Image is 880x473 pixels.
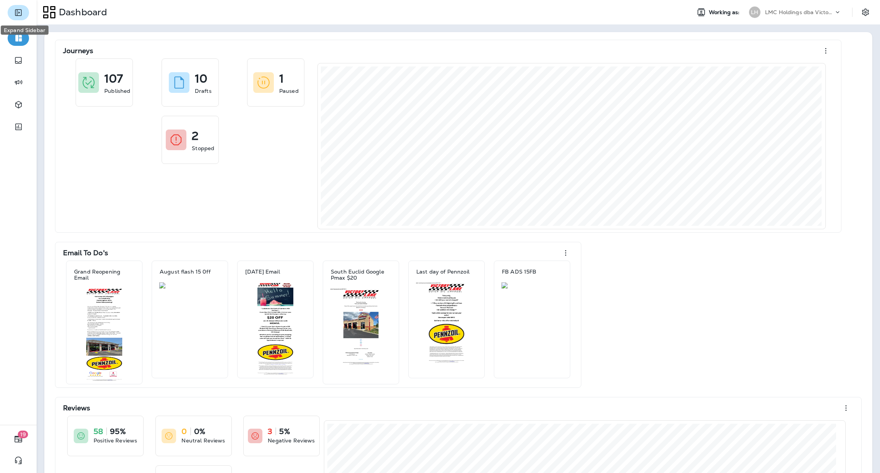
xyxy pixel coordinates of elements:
p: Paused [279,87,299,95]
p: Email To Do's [63,249,108,257]
img: 98be536b-caa9-4046-b3fa-6ac46fa93aab.jpg [159,282,220,288]
p: August flash 15 0ff [160,269,210,275]
p: Dashboard [56,6,107,18]
p: Journeys [63,47,93,55]
img: 3c0b32e0-44db-4965-ab64-3213619dd49a.jpg [501,282,563,288]
div: LH [749,6,760,18]
p: Last day of Pennzoil [416,269,469,275]
p: Drafts [195,87,212,95]
p: LMC Holdings dba Victory Lane Quick Oil Change [765,9,834,15]
button: 19 [8,431,29,447]
p: Grand Reopening Email [74,269,134,281]
img: 09f4fe77-ef55-4b32-bb6b-db2e6c30621c.jpg [330,288,391,364]
span: 19 [18,431,28,438]
p: Reviews [63,404,90,412]
button: Expand Sidebar [8,5,29,20]
p: 58 [94,428,103,435]
img: adc5c528-a5f3-41d6-b819-aadf7d0d8327.jpg [74,288,135,381]
div: Expand Sidebar [1,26,49,35]
button: Settings [859,5,872,19]
p: 0% [194,428,205,435]
p: Negative Reviews [268,437,315,444]
p: 3 [268,428,272,435]
p: 107 [104,75,123,83]
img: 5dc9822c-eed7-4f35-b92c-e7e9c21dd492.jpg [416,282,477,363]
p: Published [104,87,130,95]
img: 941cf96c-31e2-4035-8594-13deb6736daf.jpg [245,282,306,375]
span: Working as: [709,9,741,16]
p: 10 [195,75,207,83]
p: 5% [279,428,290,435]
p: 1 [279,75,284,83]
p: 2 [192,132,199,140]
p: Neutral Reviews [181,437,225,444]
p: Stopped [192,144,214,152]
p: 95% [110,428,125,435]
p: Positive Reviews [94,437,137,444]
p: South Euclid Google Pmax $20 [331,269,391,281]
p: 0 [181,428,187,435]
p: [DATE] Email [245,269,280,275]
p: FB ADS 15FB [502,269,537,275]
